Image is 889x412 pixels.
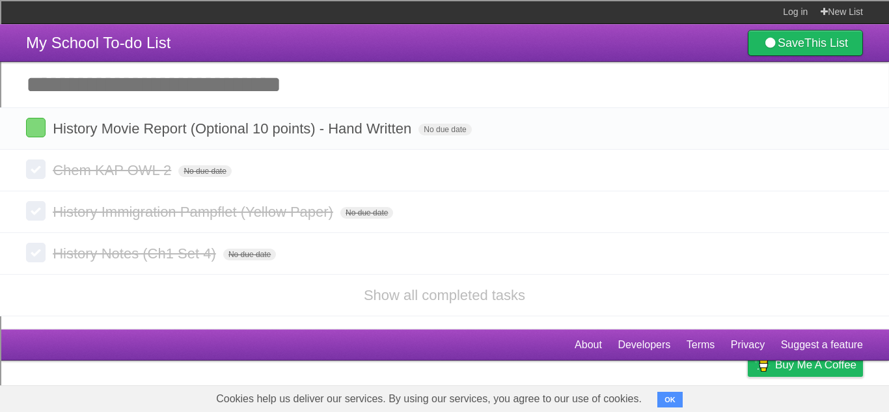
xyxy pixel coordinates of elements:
span: My School To-do List [26,34,171,51]
b: This List [804,36,848,49]
button: OK [657,392,683,407]
span: No due date [178,165,231,177]
span: No due date [223,249,276,260]
span: History Notes (Ch1 Set 4) [53,245,219,262]
label: Done [26,159,46,179]
a: Show all completed tasks [364,287,525,303]
label: Done [26,243,46,262]
label: Done [26,201,46,221]
span: History Movie Report (Optional 10 points) - Hand Written [53,120,415,137]
span: History Immigration Pampflet (Yellow Paper) [53,204,336,220]
span: Chem KAP OWL 2 [53,162,174,178]
span: No due date [418,124,471,135]
a: SaveThis List [748,30,863,56]
span: Cookies help us deliver our services. By using our services, you agree to our use of cookies. [203,386,655,412]
span: No due date [340,207,393,219]
label: Done [26,118,46,137]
